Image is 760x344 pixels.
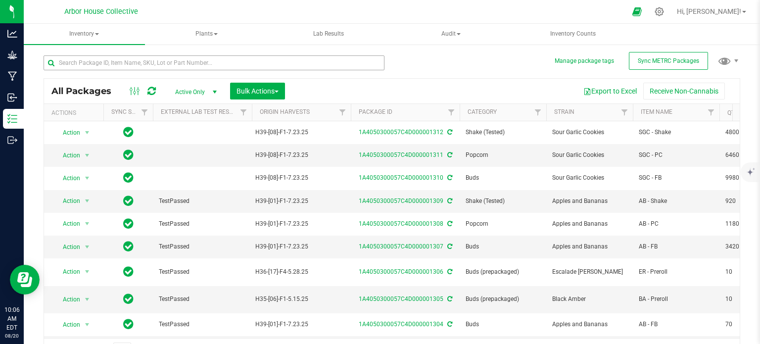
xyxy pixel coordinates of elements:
a: Origin Harvests [260,108,310,115]
a: 1A4050300057C4D000001308 [359,220,443,227]
span: In Sync [123,292,134,306]
span: select [81,148,94,162]
a: Filter [617,104,633,121]
span: Action [54,148,81,162]
a: Item Name [641,108,672,115]
span: select [81,293,94,306]
span: Inventory Counts [537,30,609,38]
a: Category [468,108,497,115]
span: ER - Preroll [639,267,713,277]
span: TestPassed [159,219,246,229]
span: select [81,318,94,332]
a: Audit [390,24,512,45]
span: select [81,126,94,140]
span: AB - Shake [639,197,713,206]
span: Sour Garlic Cookies [552,173,627,183]
a: 1A4050300057C4D000001311 [359,151,443,158]
a: 1A4050300057C4D000001306 [359,268,443,275]
a: Inventory [24,24,145,45]
a: 1A4050300057C4D000001312 [359,129,443,136]
span: select [81,171,94,185]
span: AB - FB [639,242,713,251]
div: Actions [51,109,99,116]
span: Shake (Tested) [466,128,540,137]
inline-svg: Outbound [7,135,17,145]
a: Strain [554,108,574,115]
span: select [81,217,94,231]
span: Sync from Compliance System [446,295,452,302]
iframe: Resource center [10,265,40,295]
div: H36-[17]-F4-5.28.25 [255,267,348,277]
a: 1A4050300057C4D000001307 [359,243,443,250]
div: H39-[08]-F1-7.23.25 [255,173,348,183]
inline-svg: Inventory [7,114,17,124]
inline-svg: Manufacturing [7,71,17,81]
span: select [81,194,94,208]
a: Filter [703,104,719,121]
a: 1A4050300057C4D000001310 [359,174,443,181]
span: Sync from Compliance System [446,129,452,136]
span: Buds [466,173,540,183]
div: Manage settings [653,7,665,16]
span: SGC - Shake [639,128,713,137]
span: Buds (prepackaged) [466,295,540,304]
a: Filter [530,104,546,121]
a: External Lab Test Result [161,108,238,115]
a: 1A4050300057C4D000001305 [359,295,443,302]
button: Export to Excel [577,83,643,99]
a: Lab Results [268,24,389,45]
inline-svg: Grow [7,50,17,60]
span: Apples and Bananas [552,219,627,229]
span: In Sync [123,148,134,162]
span: Bulk Actions [237,87,279,95]
span: Sour Garlic Cookies [552,150,627,160]
button: Manage package tags [555,57,614,65]
span: In Sync [123,317,134,331]
span: Sour Garlic Cookies [552,128,627,137]
span: Shake (Tested) [466,197,540,206]
span: Buds (prepackaged) [466,267,540,277]
span: Buds [466,242,540,251]
button: Sync METRC Packages [629,52,708,70]
span: In Sync [123,194,134,208]
span: Sync METRC Packages [638,57,699,64]
span: Audit [391,24,511,44]
span: Lab Results [300,30,357,38]
span: BA - Preroll [639,295,713,304]
span: SGC - PC [639,150,713,160]
span: TestPassed [159,242,246,251]
span: TestPassed [159,295,246,304]
div: H39-[08]-F1-7.23.25 [255,150,348,160]
input: Search Package ID, Item Name, SKU, Lot or Part Number... [44,55,384,70]
span: Apples and Bananas [552,242,627,251]
span: Open Ecommerce Menu [626,2,648,21]
span: AB - PC [639,219,713,229]
a: Plants [146,24,267,45]
span: Sync from Compliance System [446,220,452,227]
span: Plants [146,24,267,44]
div: H35-[06]-F1-5.15.25 [255,295,348,304]
span: select [81,240,94,254]
a: 1A4050300057C4D000001304 [359,321,443,328]
span: Buds [466,320,540,329]
span: Hi, [PERSON_NAME]! [677,7,741,15]
p: 10:06 AM EDT [4,305,19,332]
span: Sync from Compliance System [446,197,452,204]
span: Apples and Bananas [552,197,627,206]
span: Action [54,126,81,140]
span: Arbor House Collective [64,7,138,16]
span: Action [54,194,81,208]
span: Action [54,240,81,254]
span: select [81,265,94,279]
a: Filter [443,104,460,121]
span: All Packages [51,86,121,97]
span: Sync from Compliance System [446,243,452,250]
span: Action [54,293,81,306]
button: Bulk Actions [230,83,285,99]
span: Popcorn [466,150,540,160]
span: Popcorn [466,219,540,229]
span: TestPassed [159,267,246,277]
div: H39-[01]-F1-7.23.25 [255,242,348,251]
a: Filter [137,104,153,121]
button: Receive Non-Cannabis [643,83,725,99]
